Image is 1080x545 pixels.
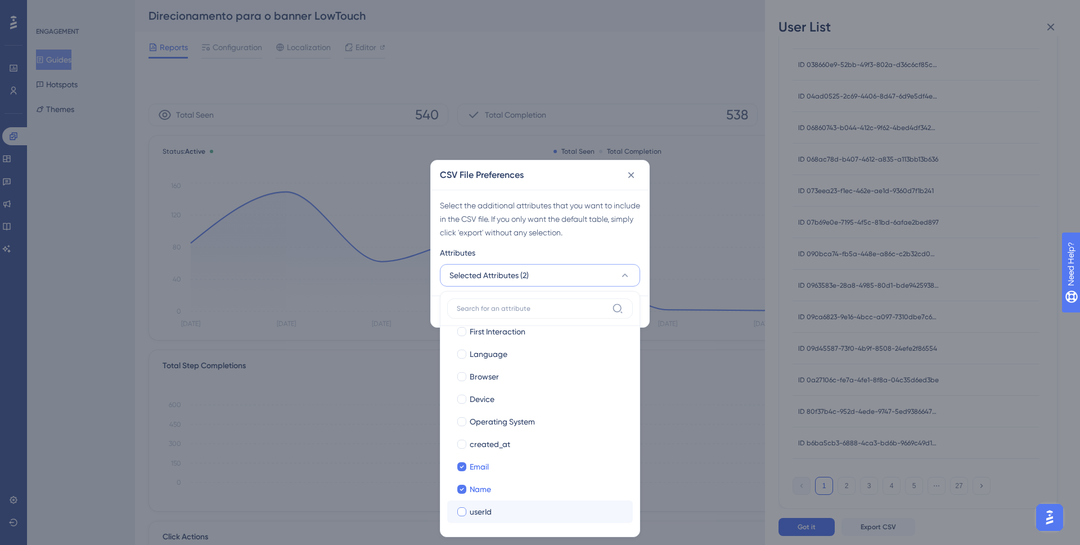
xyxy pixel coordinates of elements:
span: created_at [470,437,510,451]
span: Device [470,392,494,406]
span: userId [470,505,492,519]
input: Search for an attribute [457,304,607,313]
span: First Interaction [470,325,525,338]
span: Operating System [470,415,535,428]
span: Language [470,347,507,361]
span: Selected Attributes (2) [449,269,529,282]
span: Name [470,483,491,496]
span: Attributes [440,246,475,260]
span: Email [470,460,489,473]
h2: CSV File Preferences [440,168,524,182]
span: Browser [470,370,499,383]
iframe: UserGuiding AI Assistant Launcher [1033,501,1066,534]
div: Select the additional attributes that you want to include in the CSV file. If you only want the d... [440,199,640,239]
span: Need Help? [26,3,70,16]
